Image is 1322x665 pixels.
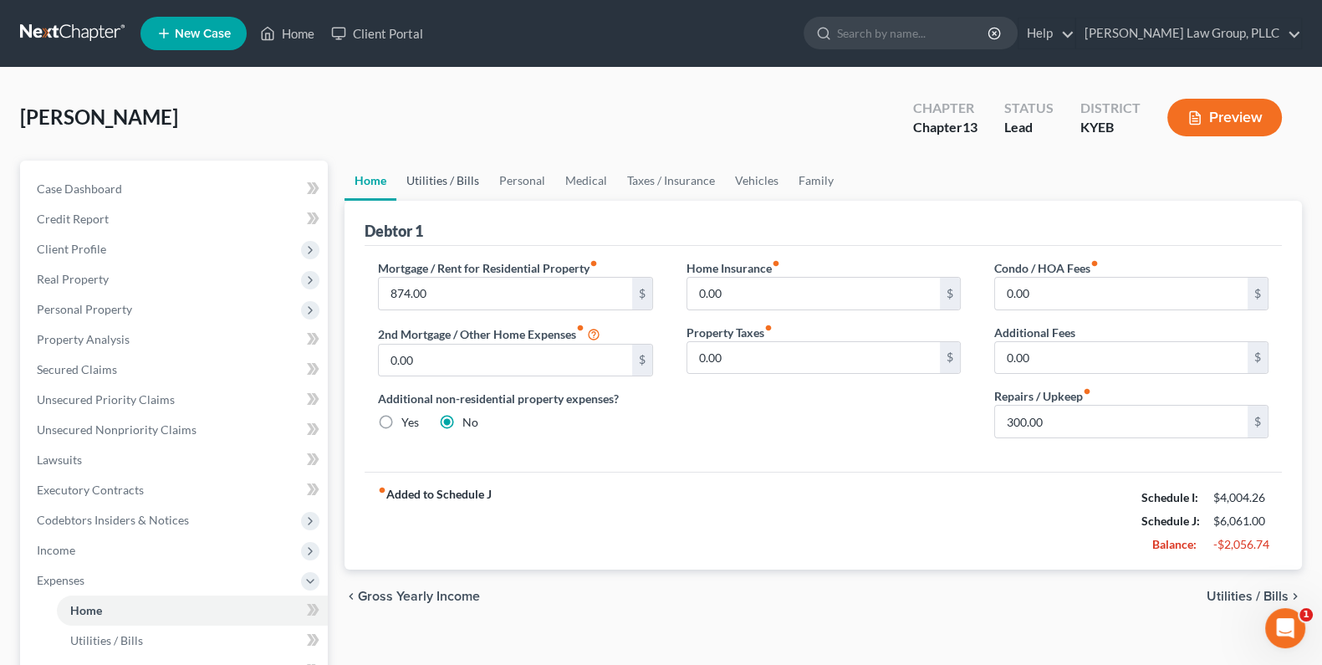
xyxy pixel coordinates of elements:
i: fiber_manual_record [764,324,773,332]
span: 1 [1299,608,1313,622]
button: Preview [1167,99,1282,136]
span: Codebtors Insiders & Notices [37,513,189,527]
label: Property Taxes [687,324,773,341]
input: -- [687,278,940,309]
i: fiber_manual_record [590,259,598,268]
i: chevron_left [345,590,358,603]
span: [PERSON_NAME] [20,105,178,129]
input: -- [379,345,631,376]
a: Help [1018,18,1074,49]
i: chevron_right [1289,590,1302,603]
label: Repairs / Upkeep [994,387,1091,405]
a: Medical [555,161,617,201]
div: $6,061.00 [1213,513,1268,529]
label: Additional Fees [994,324,1075,341]
a: Client Portal [323,18,431,49]
a: [PERSON_NAME] Law Group, PLLC [1076,18,1301,49]
span: Real Property [37,272,109,286]
div: Lead [1004,118,1054,137]
div: $4,004.26 [1213,489,1268,506]
strong: Added to Schedule J [378,486,492,556]
span: Executory Contracts [37,483,144,497]
div: Debtor 1 [365,221,423,241]
label: No [462,414,478,431]
a: Unsecured Priority Claims [23,385,328,415]
span: Income [37,543,75,557]
input: -- [995,278,1248,309]
div: KYEB [1080,118,1141,137]
a: Unsecured Nonpriority Claims [23,415,328,445]
a: Lawsuits [23,445,328,475]
div: $ [1248,278,1268,309]
div: $ [1248,342,1268,374]
div: District [1080,99,1141,118]
a: Executory Contracts [23,475,328,505]
span: Utilities / Bills [70,633,143,647]
div: $ [940,278,960,309]
strong: Schedule I: [1141,490,1198,504]
label: Yes [401,414,419,431]
strong: Schedule J: [1141,514,1200,528]
div: $ [632,278,652,309]
span: Property Analysis [37,332,130,346]
a: Utilities / Bills [396,161,489,201]
div: $ [632,345,652,376]
a: Home [345,161,396,201]
iframe: Intercom live chat [1265,608,1305,648]
i: fiber_manual_record [576,324,584,332]
input: Search by name... [837,18,990,49]
button: Utilities / Bills chevron_right [1207,590,1302,603]
span: Utilities / Bills [1207,590,1289,603]
label: Home Insurance [687,259,780,277]
label: Condo / HOA Fees [994,259,1099,277]
span: New Case [175,28,231,40]
span: Gross Yearly Income [358,590,480,603]
input: -- [995,342,1248,374]
span: 13 [962,119,977,135]
div: -$2,056.74 [1213,536,1268,553]
input: -- [995,406,1248,437]
span: Case Dashboard [37,182,122,196]
a: Secured Claims [23,355,328,385]
div: Status [1004,99,1054,118]
a: Utilities / Bills [57,626,328,656]
i: fiber_manual_record [378,486,386,494]
input: -- [687,342,940,374]
a: Taxes / Insurance [617,161,725,201]
a: Vehicles [725,161,789,201]
span: Personal Property [37,302,132,316]
i: fiber_manual_record [1090,259,1099,268]
label: Additional non-residential property expenses? [378,390,652,407]
span: Unsecured Priority Claims [37,392,175,407]
a: Credit Report [23,204,328,234]
a: Property Analysis [23,325,328,355]
span: Credit Report [37,212,109,226]
a: Case Dashboard [23,174,328,204]
i: fiber_manual_record [1083,387,1091,396]
i: fiber_manual_record [772,259,780,268]
div: $ [1248,406,1268,437]
span: Home [70,603,102,617]
div: Chapter [913,118,977,137]
a: Home [57,596,328,626]
label: Mortgage / Rent for Residential Property [378,259,598,277]
span: Lawsuits [37,453,82,467]
span: Unsecured Nonpriority Claims [37,422,197,437]
strong: Balance: [1152,537,1197,551]
span: Expenses [37,573,84,587]
div: $ [940,342,960,374]
div: Chapter [913,99,977,118]
span: Client Profile [37,242,106,256]
button: chevron_left Gross Yearly Income [345,590,480,603]
label: 2nd Mortgage / Other Home Expenses [378,324,600,344]
a: Home [252,18,323,49]
a: Family [789,161,844,201]
span: Secured Claims [37,362,117,376]
a: Personal [489,161,555,201]
input: -- [379,278,631,309]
